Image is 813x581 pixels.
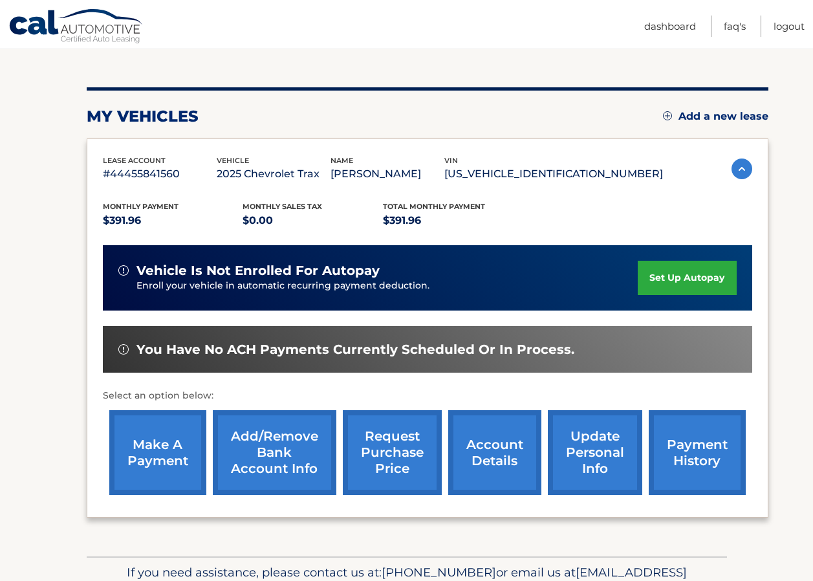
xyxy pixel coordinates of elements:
p: $0.00 [243,212,383,230]
span: Monthly sales Tax [243,202,322,211]
span: lease account [103,156,166,165]
p: Select an option below: [103,388,752,404]
img: accordion-active.svg [732,159,752,179]
a: request purchase price [343,410,442,495]
a: update personal info [548,410,642,495]
a: account details [448,410,541,495]
a: Add a new lease [663,110,768,123]
p: $391.96 [103,212,243,230]
span: vehicle [217,156,249,165]
p: $391.96 [383,212,523,230]
span: Monthly Payment [103,202,179,211]
a: make a payment [109,410,206,495]
span: [PHONE_NUMBER] [382,565,496,580]
p: #44455841560 [103,165,217,183]
p: [PERSON_NAME] [331,165,444,183]
h2: my vehicles [87,107,199,126]
a: payment history [649,410,746,495]
a: FAQ's [724,16,746,37]
img: alert-white.svg [118,344,129,355]
a: Add/Remove bank account info [213,410,336,495]
p: [US_VEHICLE_IDENTIFICATION_NUMBER] [444,165,663,183]
span: vin [444,156,458,165]
span: vehicle is not enrolled for autopay [136,263,380,279]
a: Cal Automotive [8,8,144,46]
span: You have no ACH payments currently scheduled or in process. [136,342,574,358]
img: add.svg [663,111,672,120]
span: name [331,156,353,165]
a: set up autopay [638,261,736,295]
p: 2025 Chevrolet Trax [217,165,331,183]
p: Enroll your vehicle in automatic recurring payment deduction. [136,279,638,293]
a: Dashboard [644,16,696,37]
a: Logout [774,16,805,37]
img: alert-white.svg [118,265,129,276]
span: Total Monthly Payment [383,202,485,211]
